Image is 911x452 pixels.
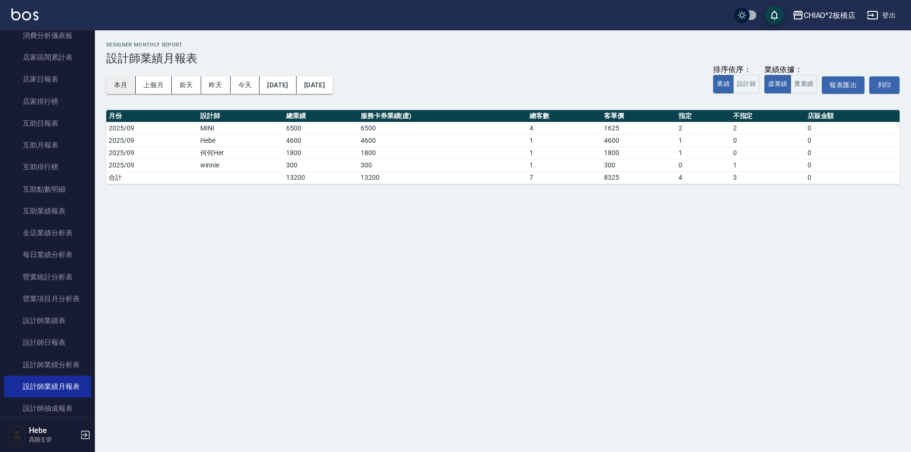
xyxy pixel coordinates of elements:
button: 本月 [106,76,136,94]
button: 列印 [869,76,900,94]
a: 消費分析儀表板 [4,25,91,46]
td: 2025/09 [106,122,198,134]
h3: 設計師業績月報表 [106,52,900,65]
td: 4 [676,171,731,184]
a: 互助日報表 [4,112,91,134]
td: 1 [527,147,602,159]
td: 0 [805,159,900,171]
a: 營業統計分析表 [4,266,91,288]
th: 服務卡券業績(虛) [358,110,527,122]
td: 合計 [106,171,198,184]
button: [DATE] [260,76,296,94]
button: 前天 [172,76,201,94]
a: 營業項目月分析表 [4,288,91,310]
a: 互助業績報表 [4,200,91,222]
td: 6500 [284,122,358,134]
th: 設計師 [198,110,284,122]
td: 0 [805,134,900,147]
td: 2 [731,122,805,134]
h2: Designer Monthly Report [106,42,900,48]
p: 高階主管 [29,435,77,444]
td: 300 [602,159,676,171]
td: 0 [731,134,805,147]
th: 指定 [676,110,731,122]
a: 設計師業績月報表 [4,376,91,397]
td: 300 [284,159,358,171]
td: 1800 [358,147,527,159]
div: CHIAO^2板橋店 [804,9,856,21]
td: 300 [358,159,527,171]
a: 設計師業績分析表 [4,354,91,376]
td: 0 [676,159,731,171]
th: 總客數 [527,110,602,122]
td: 0 [805,147,900,159]
td: 1 [676,147,731,159]
td: 3 [731,171,805,184]
td: 0 [805,171,900,184]
button: 虛業績 [764,75,791,93]
button: 業績 [713,75,734,93]
a: 互助月報表 [4,134,91,156]
td: winnie [198,159,284,171]
a: 設計師日報表 [4,332,91,353]
h5: Hebe [29,426,77,435]
img: Person [8,425,27,444]
a: 店家區間累計表 [4,46,91,68]
td: MINI [198,122,284,134]
a: 店家日報表 [4,68,91,90]
td: 13200 [358,171,527,184]
td: 2025/09 [106,159,198,171]
button: 實業績 [790,75,817,93]
td: Hebe [198,134,284,147]
a: 設計師業績表 [4,310,91,332]
button: 登出 [863,7,900,24]
td: 2025/09 [106,134,198,147]
td: 8325 [602,171,676,184]
td: 0 [805,122,900,134]
div: 業績依據： [764,65,817,75]
td: 0 [731,147,805,159]
td: 4600 [602,134,676,147]
td: 13200 [284,171,358,184]
button: 今天 [231,76,260,94]
div: 排序依序： [713,65,760,75]
button: [DATE] [297,76,333,94]
a: 互助點數明細 [4,178,91,200]
img: Logo [11,9,38,20]
td: 1800 [284,147,358,159]
td: 1 [527,134,602,147]
th: 總業績 [284,110,358,122]
td: 1 [676,134,731,147]
td: 1 [527,159,602,171]
td: 6500 [358,122,527,134]
td: 4600 [358,134,527,147]
th: 店販金額 [805,110,900,122]
td: 7 [527,171,602,184]
td: 1 [731,159,805,171]
a: 設計師抽成報表 [4,397,91,419]
button: 上個月 [136,76,172,94]
td: 1800 [602,147,676,159]
td: 2025/09 [106,147,198,159]
th: 客單價 [602,110,676,122]
th: 不指定 [731,110,805,122]
button: save [765,6,784,25]
button: CHIAO^2板橋店 [789,6,860,25]
td: 2 [676,122,731,134]
table: a dense table [106,110,900,184]
th: 月份 [106,110,198,122]
td: 4 [527,122,602,134]
td: 1625 [602,122,676,134]
td: 何何Her [198,147,284,159]
button: 昨天 [201,76,231,94]
a: 全店業績分析表 [4,222,91,244]
button: 報表匯出 [822,76,865,94]
td: 4600 [284,134,358,147]
button: 設計師 [733,75,760,93]
a: 每日業績分析表 [4,244,91,266]
a: 互助排行榜 [4,156,91,178]
a: 店家排行榜 [4,91,91,112]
